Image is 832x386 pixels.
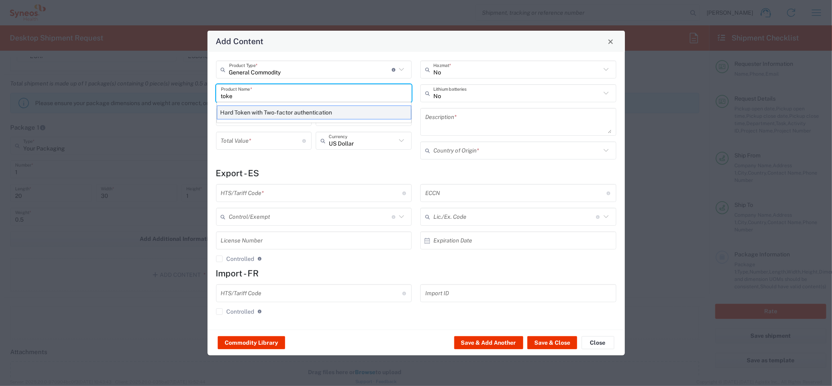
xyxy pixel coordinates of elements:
h4: Export - ES [216,168,616,178]
label: Controlled [216,256,254,262]
div: Hard Token with Two-factor authentication [217,105,411,119]
button: Commodity Library [218,336,285,349]
button: Save & Add Another [454,336,523,349]
h4: Add Content [216,35,263,47]
label: Controlled [216,308,254,315]
h4: Import - FR [216,268,616,278]
button: Close [605,36,616,47]
button: Close [582,336,614,349]
button: Save & Close [527,336,577,349]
